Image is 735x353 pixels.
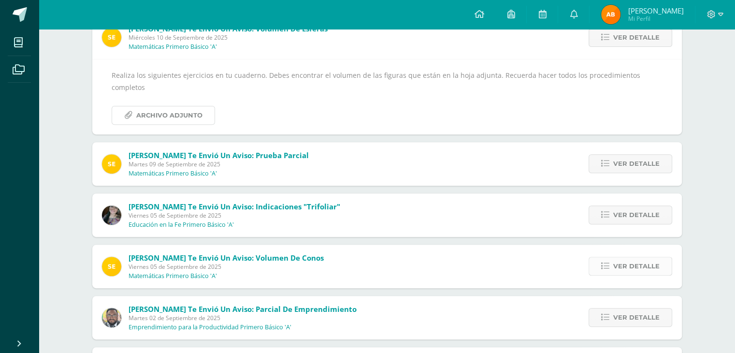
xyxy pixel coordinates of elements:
span: Miércoles 10 de Septiembre de 2025 [129,33,328,42]
span: Viernes 05 de Septiembre de 2025 [129,211,340,220]
span: Viernes 05 de Septiembre de 2025 [129,263,324,271]
span: Ver detalle [613,257,660,275]
span: [PERSON_NAME] te envió un aviso: Volumen de conos [129,253,324,263]
div: Realiza los siguientes ejercicios en tu cuaderno. Debes encontrar el volumen de las figuras que e... [112,69,663,125]
img: af3f1ce2e402b9b88cdd69c96d8e3f35.png [601,5,620,24]
img: 03c2987289e60ca238394da5f82a525a.png [102,257,121,276]
span: Martes 02 de Septiembre de 2025 [129,314,357,322]
p: Educación en la Fe Primero Básico 'A' [129,221,234,229]
p: Matemáticas Primero Básico 'A' [129,43,217,51]
img: 03c2987289e60ca238394da5f82a525a.png [102,28,121,47]
p: Matemáticas Primero Básico 'A' [129,272,217,280]
span: [PERSON_NAME] [628,6,683,15]
span: Ver detalle [613,29,660,46]
span: Martes 09 de Septiembre de 2025 [129,160,309,168]
a: Archivo Adjunto [112,106,215,125]
span: Archivo Adjunto [136,106,202,124]
p: Matemáticas Primero Básico 'A' [129,170,217,177]
img: 712781701cd376c1a616437b5c60ae46.png [102,308,121,327]
span: Ver detalle [613,155,660,173]
span: [PERSON_NAME] te envió un aviso: Indicaciones "Trifoliar" [129,202,340,211]
span: Mi Perfil [628,15,683,23]
span: Ver detalle [613,309,660,326]
span: [PERSON_NAME] te envió un aviso: Prueba Parcial [129,150,309,160]
p: Emprendimiento para la Productividad Primero Básico 'A' [129,324,291,331]
span: [PERSON_NAME] te envió un aviso: Parcial de Emprendimiento [129,304,357,314]
img: 03c2987289e60ca238394da5f82a525a.png [102,154,121,174]
img: 8322e32a4062cfa8b237c59eedf4f548.png [102,206,121,225]
span: Ver detalle [613,206,660,224]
